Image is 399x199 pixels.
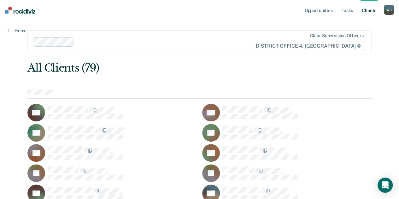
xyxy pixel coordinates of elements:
[8,28,26,33] a: Home
[384,5,394,15] div: W B
[384,5,394,15] button: WB
[252,41,365,51] span: DISTRICT OFFICE 4, [GEOGRAPHIC_DATA]
[27,61,302,74] div: All Clients (79)
[378,178,393,193] div: Open Intercom Messenger
[310,33,363,38] div: Clear supervision officers
[5,7,35,14] img: Recidiviz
